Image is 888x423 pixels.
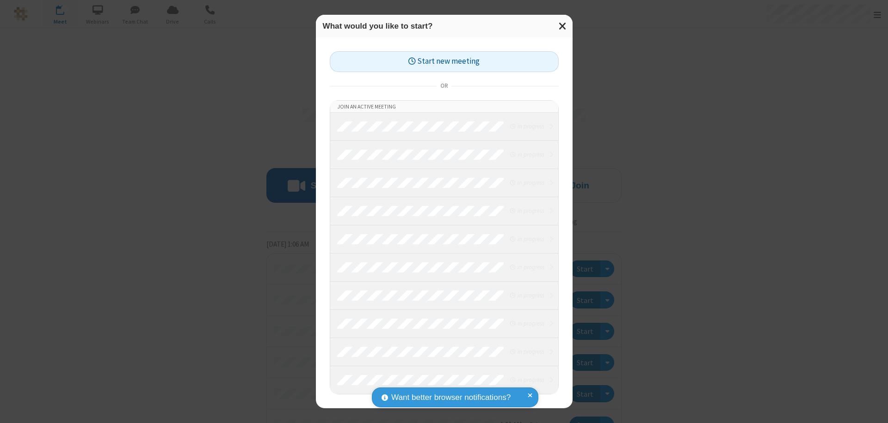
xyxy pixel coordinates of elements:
em: in progress [510,263,544,272]
em: in progress [510,291,544,300]
li: Join an active meeting [330,101,558,113]
button: Close modal [553,15,573,37]
em: in progress [510,319,544,328]
span: Want better browser notifications? [391,392,511,404]
em: in progress [510,375,544,384]
em: in progress [510,235,544,243]
h3: What would you like to start? [323,22,566,30]
em: in progress [510,347,544,356]
em: in progress [510,178,544,187]
span: or [437,79,451,92]
em: in progress [510,206,544,215]
em: in progress [510,122,544,131]
button: Start new meeting [330,51,559,72]
em: in progress [510,150,544,159]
